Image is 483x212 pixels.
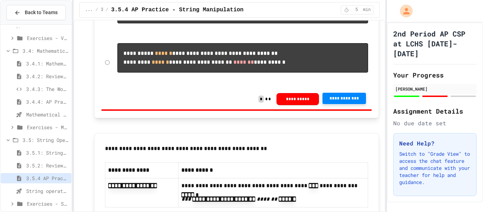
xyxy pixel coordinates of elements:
span: 3.4.2: Review - Mathematical Operators [26,73,69,80]
span: 3.4.1: Mathematical Operators [26,60,69,67]
span: / [95,7,98,13]
span: 3.5.4 AP Practice - String Manipulation [26,174,69,182]
h2: Your Progress [393,70,477,80]
span: Exercises - Mathematical Operators [27,124,69,131]
div: My Account [392,3,414,19]
span: String operators - Quiz [26,187,69,195]
h2: Assignment Details [393,106,477,116]
h3: Need Help? [399,139,471,148]
span: 3.5: String Operators [101,7,103,13]
span: 3.5.1: String Operators [26,149,69,156]
span: 5 [351,7,362,13]
span: 3.5: String Operators [23,136,69,144]
span: 3.5.4 AP Practice - String Manipulation [111,6,243,14]
span: Back to Teams [25,9,58,16]
span: 3.5.2: Review - String Operators [26,162,69,169]
span: 3.4.3: The World's Worst Farmers Market [26,85,69,93]
span: Exercises - Variables and Data Types [27,34,69,42]
span: / [106,7,108,13]
span: Mathematical Operators - Quiz [26,111,69,118]
div: [PERSON_NAME] [395,86,475,92]
span: 3.4: Mathematical Operators [23,47,69,55]
p: Switch to "Grade View" to access the chat feature and communicate with your teacher for help and ... [399,150,471,186]
div: No due date set [393,119,477,127]
span: Exercises - String Operators [27,200,69,207]
span: min [363,7,371,13]
h1: 2nd Period AP CSP at LCHS [DATE]-[DATE] [393,29,477,58]
span: 3.4.4: AP Practice - Arithmetic Operators [26,98,69,105]
span: ... [85,7,93,13]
